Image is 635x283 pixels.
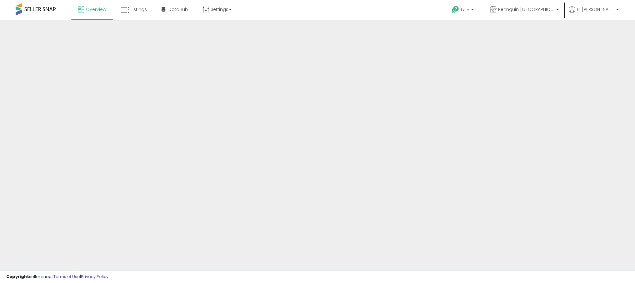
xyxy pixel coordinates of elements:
div: seller snap | | [6,274,108,280]
span: DataHub [168,6,188,13]
span: Overview [86,6,106,13]
span: Hi [PERSON_NAME] [577,6,614,13]
strong: Copyright [6,274,29,280]
span: Pennguin [GEOGRAPHIC_DATA] [498,6,554,13]
a: Hi [PERSON_NAME] [569,6,619,20]
a: Terms of Use [53,274,80,280]
a: Help [447,1,480,20]
a: Privacy Policy [81,274,108,280]
i: Get Help [452,6,459,13]
span: Help [461,7,469,13]
span: Listings [131,6,147,13]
